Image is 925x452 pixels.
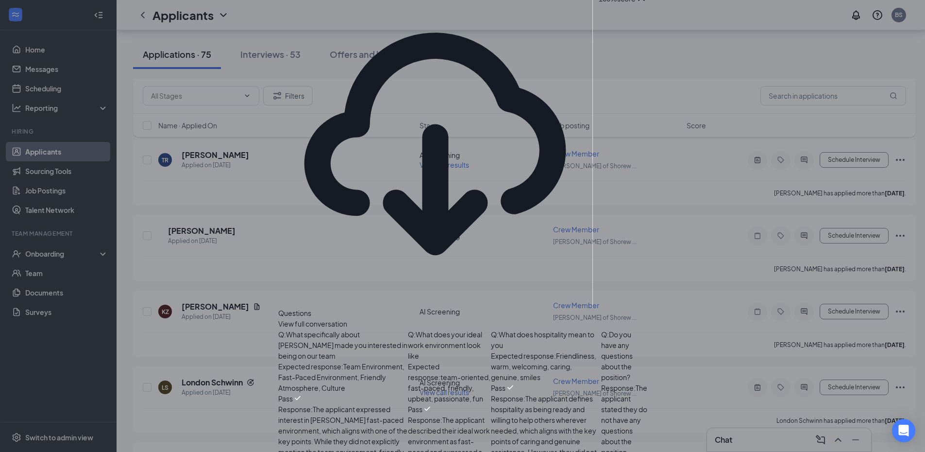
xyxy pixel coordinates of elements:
span: Q: Do you have any questions about the position? [601,330,633,382]
span: Expected response : team-oriented, fast-paced, friendly, upbeat, passionate, fun [408,362,490,403]
div: Open Intercom Messenger [892,419,915,442]
span: View full conversation [278,318,347,329]
span: Q: What does your ideal work environment look like [408,330,482,360]
svg: Checkmark [422,404,432,414]
span: Pass [491,382,505,393]
svg: Checkmark [505,382,515,392]
span: Expected response : Team Environment, Fast-Paced Environment, Friendly Atmosphere, Culture [278,362,404,392]
span: Questions [278,309,311,317]
svg: Checkmark [293,393,303,403]
span: Pass [408,404,422,415]
span: Expected response : Friendliness, warm, welcoming, caring, genuine, smiles [491,351,596,382]
span: Pass [278,393,293,404]
span: Q: What does hospitality mean to you [491,330,594,349]
span: Q: What specifically about [PERSON_NAME] made you interested in being on our team [278,330,407,360]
